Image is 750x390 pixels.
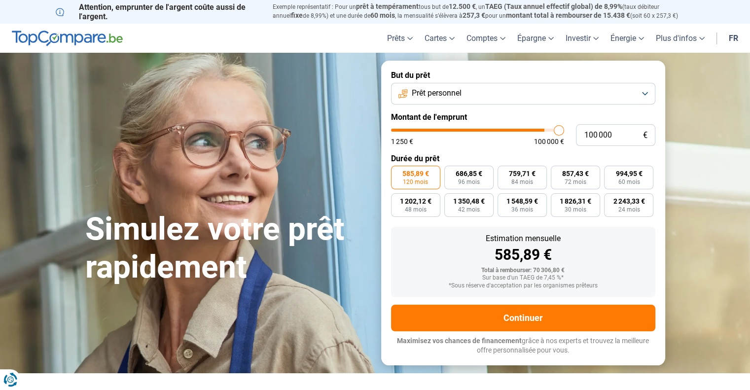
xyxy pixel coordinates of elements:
span: 60 mois [370,11,395,19]
a: Investir [560,24,605,53]
a: fr [723,24,744,53]
a: Énergie [605,24,650,53]
h1: Simulez votre prêt rapidement [85,211,369,286]
span: 857,43 € [562,170,589,177]
p: Attention, emprunter de l'argent coûte aussi de l'argent. [56,2,261,21]
span: 48 mois [405,207,427,213]
p: Exemple représentatif : Pour un tous but de , un (taux débiteur annuel de 8,99%) et une durée de ... [273,2,695,20]
span: 12.500 € [449,2,476,10]
span: Maximisez vos chances de financement [397,337,522,345]
span: 686,85 € [456,170,482,177]
div: 585,89 € [399,248,647,262]
span: 72 mois [565,179,586,185]
span: 994,95 € [615,170,642,177]
button: Prêt personnel [391,83,655,105]
span: 759,71 € [509,170,536,177]
span: 1 202,12 € [400,198,431,205]
div: Estimation mensuelle [399,235,647,243]
span: 60 mois [618,179,640,185]
span: Prêt personnel [412,88,462,99]
label: Montant de l'emprunt [391,112,655,122]
label: But du prêt [391,71,655,80]
span: 1 826,31 € [560,198,591,205]
span: 1 548,59 € [506,198,538,205]
span: fixe [291,11,303,19]
a: Prêts [381,24,419,53]
div: *Sous réserve d'acceptation par les organismes prêteurs [399,283,647,289]
label: Durée du prêt [391,154,655,163]
span: 1 250 € [391,138,413,145]
span: 585,89 € [402,170,429,177]
span: 2 243,33 € [613,198,644,205]
a: Comptes [461,24,511,53]
span: prêt à tempérament [356,2,419,10]
span: 257,3 € [463,11,485,19]
span: 84 mois [511,179,533,185]
span: 100 000 € [534,138,564,145]
span: TAEG (Taux annuel effectif global) de 8,99% [485,2,622,10]
span: 42 mois [458,207,480,213]
p: grâce à nos experts et trouvez la meilleure offre personnalisée pour vous. [391,336,655,355]
span: 1 350,48 € [453,198,485,205]
span: 120 mois [403,179,428,185]
span: montant total à rembourser de 15.438 € [506,11,630,19]
div: Sur base d'un TAEG de 7,45 %* [399,275,647,282]
span: 96 mois [458,179,480,185]
span: 24 mois [618,207,640,213]
button: Continuer [391,305,655,331]
span: € [643,131,647,140]
span: 36 mois [511,207,533,213]
span: 30 mois [565,207,586,213]
img: TopCompare [12,31,123,46]
a: Épargne [511,24,560,53]
a: Plus d'infos [650,24,711,53]
a: Cartes [419,24,461,53]
div: Total à rembourser: 70 306,80 € [399,267,647,274]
